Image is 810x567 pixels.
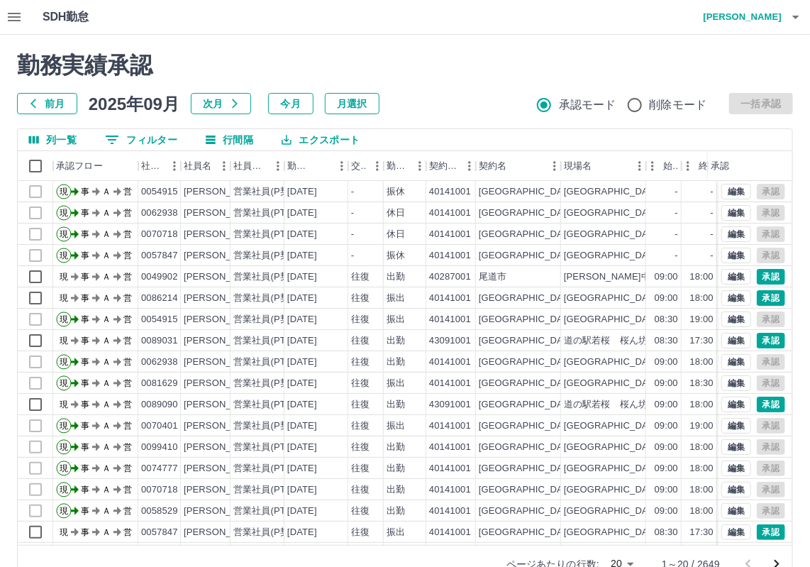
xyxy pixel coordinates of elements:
text: Ａ [102,293,111,303]
span: 承認モード [559,97,616,114]
div: 09:00 [655,483,678,497]
div: [PERSON_NAME] [184,398,261,412]
div: 社員名 [184,151,211,181]
button: 編集 [721,461,751,476]
button: 編集 [721,418,751,434]
div: 契約名 [479,151,506,181]
text: 現 [60,421,68,431]
div: [GEOGRAPHIC_DATA]こどもの国[GEOGRAPHIC_DATA] [564,377,806,390]
div: 営業社員(P契約) [233,185,302,199]
text: Ａ [102,485,111,495]
div: 社員区分 [233,151,267,181]
div: 交通費 [348,151,384,181]
div: 0062938 [141,356,178,369]
text: 現 [60,251,68,260]
text: Ａ [102,442,111,452]
text: 現 [60,378,68,388]
button: 編集 [721,397,751,412]
div: [PERSON_NAME] [184,483,261,497]
button: メニュー [629,155,650,177]
div: 18:00 [690,441,714,454]
div: 0089031 [141,334,178,348]
text: 事 [81,251,89,260]
div: [GEOGRAPHIC_DATA][GEOGRAPHIC_DATA] [479,441,675,454]
button: 編集 [721,375,751,391]
div: 08:30 [655,334,678,348]
div: 振出 [387,313,405,326]
div: 18:30 [690,377,714,390]
div: 18:00 [690,462,714,475]
div: 0057847 [141,249,178,263]
text: 事 [81,378,89,388]
div: 40141001 [429,313,471,326]
div: 休日 [387,228,405,241]
div: [GEOGRAPHIC_DATA][GEOGRAPHIC_DATA] [479,313,675,326]
div: [GEOGRAPHIC_DATA][GEOGRAPHIC_DATA] [479,356,675,369]
text: 現 [60,357,68,367]
text: 営 [123,442,132,452]
button: 承認 [757,269,785,285]
button: メニュー [544,155,565,177]
div: - [351,185,354,199]
button: 編集 [721,269,751,285]
div: [DATE] [287,207,317,220]
text: 事 [81,187,89,197]
div: 40141001 [429,356,471,369]
div: 往復 [351,441,370,454]
div: 承認フロー [56,151,103,181]
div: 09:00 [655,441,678,454]
div: 往復 [351,377,370,390]
button: 編集 [721,290,751,306]
button: 編集 [721,482,751,497]
div: [GEOGRAPHIC_DATA]こどもの国[GEOGRAPHIC_DATA] [564,228,806,241]
div: 道の駅若桜 桜ん坊 [564,398,648,412]
text: 現 [60,229,68,239]
text: 事 [81,400,89,409]
div: - [711,249,714,263]
div: 営業社員(PT契約) [233,462,308,475]
div: 40141001 [429,185,471,199]
div: [PERSON_NAME] [184,356,261,369]
div: 振出 [387,377,405,390]
button: 承認 [757,397,785,412]
div: 営業社員(P契約) [233,377,302,390]
text: 現 [60,187,68,197]
div: 19:00 [690,419,714,433]
div: 40141001 [429,249,471,263]
div: 40141001 [429,207,471,220]
button: メニュー [213,155,235,177]
text: 事 [81,314,89,324]
div: [GEOGRAPHIC_DATA]こどもの国[GEOGRAPHIC_DATA] [564,292,806,305]
div: 出勤 [387,334,405,348]
div: 尾道市 [479,270,506,284]
text: Ａ [102,187,111,197]
text: 事 [81,336,89,346]
div: 契約名 [476,151,561,181]
div: [DATE] [287,270,317,284]
text: 事 [81,421,89,431]
div: [PERSON_NAME]中央第１放課後児童クラブ [564,270,753,284]
text: 現 [60,272,68,282]
button: 列選択 [18,129,88,150]
div: 18:00 [690,356,714,369]
div: 営業社員(PT契約) [233,398,308,412]
div: 40141001 [429,228,471,241]
text: 営 [123,208,132,218]
div: 営業社員(PT契約) [233,334,308,348]
div: 契約コード [426,151,476,181]
text: 現 [60,314,68,324]
div: 出勤 [387,398,405,412]
button: 今月 [268,93,314,114]
div: 18:00 [690,292,714,305]
div: [PERSON_NAME] [184,462,261,475]
button: 行間隔 [194,129,265,150]
text: 営 [123,485,132,495]
div: [GEOGRAPHIC_DATA][GEOGRAPHIC_DATA] [479,483,675,497]
div: [DATE] [287,441,317,454]
button: エクスポート [270,129,371,150]
div: 18:00 [690,398,714,412]
text: 現 [60,336,68,346]
div: 休日 [387,207,405,220]
div: 0074777 [141,462,178,475]
div: 勤務区分 [387,151,409,181]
